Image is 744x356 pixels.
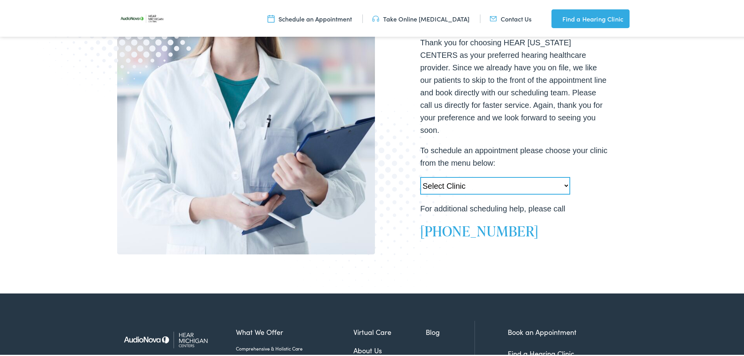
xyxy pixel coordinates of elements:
a: Find a Hearing Clinic [551,8,630,27]
img: utility icon [490,13,497,21]
p: For additional scheduling help, please call [420,201,608,213]
a: Blog [426,325,475,336]
a: About Us [353,343,426,354]
a: Contact Us [490,13,532,21]
p: Thank you for choosing HEAR [US_STATE] CENTERS as your preferred hearing healthcare provider. Sin... [420,35,608,135]
a: Take Online [MEDICAL_DATA] [372,13,469,21]
img: utility icon [268,13,275,21]
img: utility icon [551,13,558,22]
p: To schedule an appointment please choose your clinic from the menu below: [420,143,608,168]
img: Bottom portion of a graphic image with a halftone pattern, adding to the site's aesthetic appeal. [272,95,478,308]
img: utility icon [372,13,379,21]
a: What We Offer [236,325,353,336]
a: Comprehensive & Holistic Care [236,343,353,351]
a: Book an Appointment [508,326,576,335]
a: [PHONE_NUMBER] [420,220,539,239]
a: Schedule an Appointment [268,13,352,21]
a: Virtual Care [353,325,426,336]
